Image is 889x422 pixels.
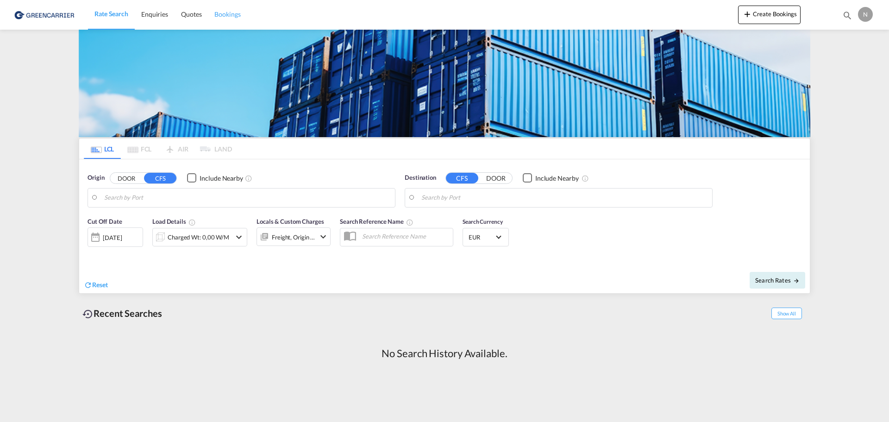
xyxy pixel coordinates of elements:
[110,173,143,183] button: DOOR
[88,246,94,258] md-datepicker: Select
[214,10,240,18] span: Bookings
[842,10,852,24] div: icon-magnify
[94,10,128,18] span: Rate Search
[14,4,76,25] img: 1378a7308afe11ef83610d9e779c6b34.png
[468,230,504,244] md-select: Select Currency: € EUREuro
[480,173,512,183] button: DOOR
[88,227,143,247] div: [DATE]
[421,191,707,205] input: Search by Port
[357,229,453,243] input: Search Reference Name
[257,218,324,225] span: Locals & Custom Charges
[103,233,122,242] div: [DATE]
[84,280,108,290] div: icon-refreshReset
[187,173,243,183] md-checkbox: Checkbox No Ink
[405,173,436,183] span: Destination
[188,219,196,226] md-icon: Chargeable Weight
[84,281,92,289] md-icon: icon-refresh
[750,272,805,289] button: Search Ratesicon-arrow-right
[340,218,413,225] span: Search Reference Name
[755,277,800,284] span: Search Rates
[842,10,852,20] md-icon: icon-magnify
[79,303,166,324] div: Recent Searches
[738,6,801,24] button: icon-plus 400-fgCreate Bookings
[793,277,800,284] md-icon: icon-arrow-right
[858,7,873,22] div: N
[382,346,507,361] div: No Search History Available.
[84,139,121,159] md-tab-item: LCL
[245,175,252,182] md-icon: Unchecked: Ignores neighbouring ports when fetching rates.Checked : Includes neighbouring ports w...
[152,218,196,225] span: Load Details
[144,173,176,183] button: CFS
[82,309,94,320] md-icon: icon-backup-restore
[272,231,315,244] div: Freight Origin Destination
[79,159,810,293] div: Origin DOOR CFS Checkbox No InkUnchecked: Ignores neighbouring ports when fetching rates.Checked ...
[84,139,232,159] md-pagination-wrapper: Use the left and right arrow keys to navigate between tabs
[535,174,579,183] div: Include Nearby
[92,281,108,289] span: Reset
[200,174,243,183] div: Include Nearby
[88,173,104,183] span: Origin
[88,218,122,225] span: Cut Off Date
[406,219,413,226] md-icon: Your search will be saved by the below given name
[742,8,753,19] md-icon: icon-plus 400-fg
[152,228,247,246] div: Charged Wt: 0,00 W/Micon-chevron-down
[141,10,168,18] span: Enquiries
[469,233,495,241] span: EUR
[257,227,331,246] div: Freight Origin Destinationicon-chevron-down
[181,10,201,18] span: Quotes
[233,232,244,243] md-icon: icon-chevron-down
[104,191,390,205] input: Search by Port
[446,173,478,183] button: CFS
[771,308,802,319] span: Show All
[318,231,329,242] md-icon: icon-chevron-down
[463,218,503,225] span: Search Currency
[582,175,589,182] md-icon: Unchecked: Ignores neighbouring ports when fetching rates.Checked : Includes neighbouring ports w...
[523,173,579,183] md-checkbox: Checkbox No Ink
[79,30,810,137] img: GreenCarrierFCL_LCL.png
[168,231,229,244] div: Charged Wt: 0,00 W/M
